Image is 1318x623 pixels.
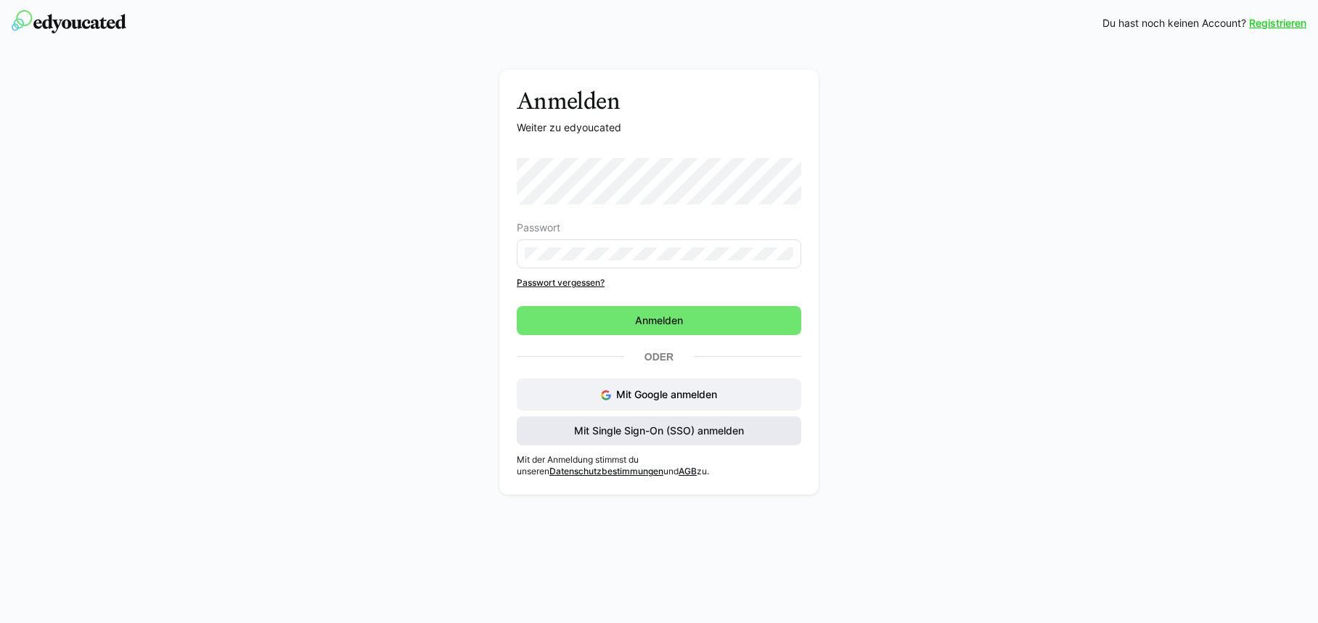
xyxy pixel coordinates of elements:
p: Weiter zu edyoucated [517,120,801,135]
span: Passwort [517,222,560,234]
p: Oder [623,347,695,367]
a: Passwort vergessen? [517,277,801,289]
a: Registrieren [1249,16,1306,30]
button: Anmelden [517,306,801,335]
button: Mit Single Sign-On (SSO) anmelden [517,416,801,445]
a: Datenschutzbestimmungen [549,466,663,476]
button: Mit Google anmelden [517,379,801,410]
img: edyoucated [12,10,126,33]
a: AGB [679,466,697,476]
h3: Anmelden [517,87,801,115]
span: Mit Google anmelden [616,388,717,400]
span: Mit Single Sign-On (SSO) anmelden [572,424,746,438]
span: Du hast noch keinen Account? [1102,16,1246,30]
span: Anmelden [633,313,685,328]
p: Mit der Anmeldung stimmst du unseren und zu. [517,454,801,477]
